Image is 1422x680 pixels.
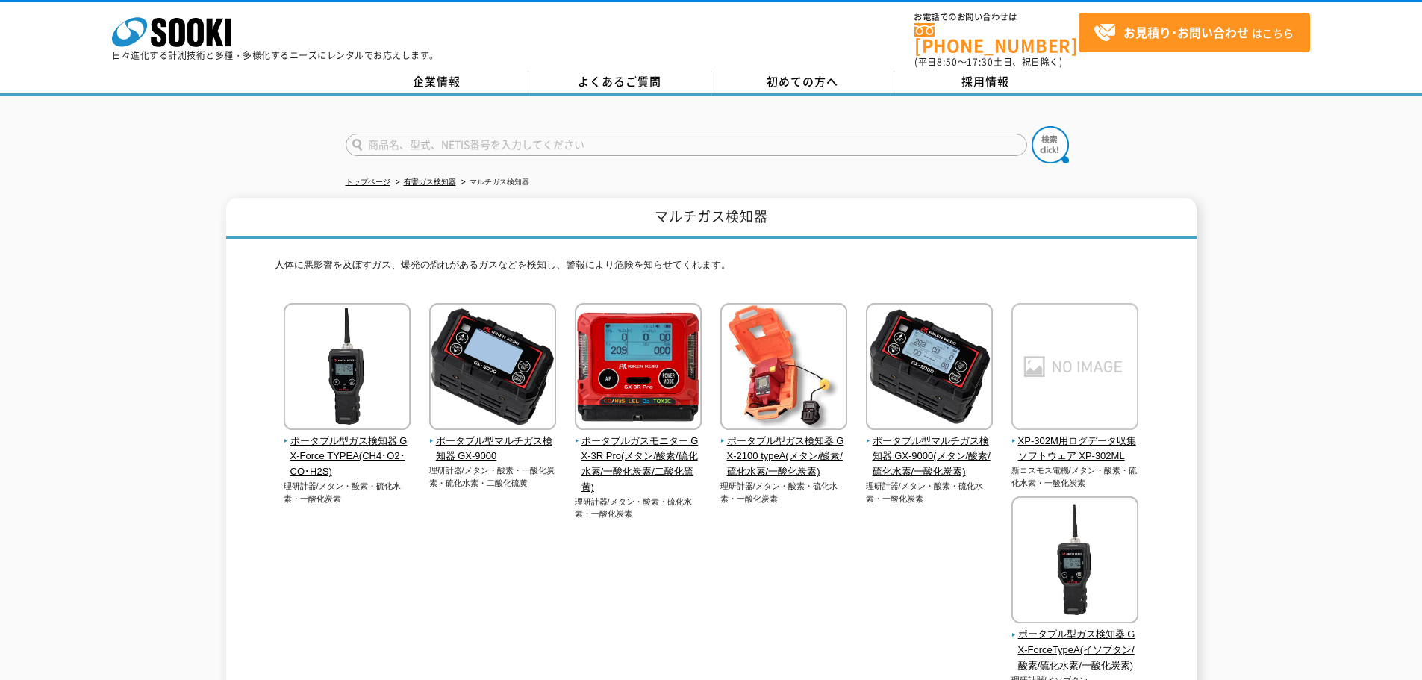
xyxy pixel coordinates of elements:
span: はこちら [1094,22,1294,44]
a: ポータブルガスモニター GX-3R Pro(メタン/酸素/硫化水素/一酸化炭素/二酸化硫黄) [575,419,702,496]
img: ポータブル型ガス検知器 GX-ForceTypeA(イソブタン/酸素/硫化水素/一酸化炭素) [1011,496,1138,627]
a: [PHONE_NUMBER] [914,23,1079,54]
span: XP-302M用ログデータ収集ソフトウェア XP-302ML [1011,434,1139,465]
img: btn_search.png [1032,126,1069,163]
span: ポータブル型ガス検知器 GX-Force TYPEA(CH4･O2･CO･H2S) [284,434,411,480]
strong: お見積り･お問い合わせ [1123,23,1249,41]
span: 8:50 [937,55,958,69]
p: 理研計器/メタン・酸素・硫化水素・一酸化炭素 [284,480,411,505]
h1: マルチガス検知器 [226,198,1197,239]
input: 商品名、型式、NETIS番号を入力してください [346,134,1027,156]
a: 初めての方へ [711,71,894,93]
a: 企業情報 [346,71,528,93]
span: ポータブル型マルチガス検知器 GX-9000(メタン/酸素/硫化水素/一酸化炭素) [866,434,994,480]
a: よくあるご質問 [528,71,711,93]
img: ポータブル型ガス検知器 GX-2100 typeA(メタン/酸素/硫化水素/一酸化炭素) [720,303,847,434]
a: トップページ [346,178,390,186]
img: ポータブル型ガス検知器 GX-Force TYPEA(CH4･O2･CO･H2S) [284,303,411,434]
a: XP-302M用ログデータ収集ソフトウェア XP-302ML [1011,419,1139,464]
a: ポータブル型ガス検知器 GX-2100 typeA(メタン/酸素/硫化水素/一酸化炭素) [720,419,848,480]
img: ポータブル型マルチガス検知器 GX-9000 [429,303,556,434]
p: 理研計器/メタン・酸素・硫化水素・一酸化炭素 [866,480,994,505]
a: 採用情報 [894,71,1077,93]
a: お見積り･お問い合わせはこちら [1079,13,1310,52]
li: マルチガス検知器 [458,175,529,190]
p: 人体に悪影響を及ぼすガス、爆発の恐れがあるガスなどを検知し、警報により危険を知らせてくれます。 [275,258,1148,281]
a: ポータブル型ガス検知器 GX-Force TYPEA(CH4･O2･CO･H2S) [284,419,411,480]
a: ポータブル型マルチガス検知器 GX-9000(メタン/酸素/硫化水素/一酸化炭素) [866,419,994,480]
span: (平日 ～ 土日、祝日除く) [914,55,1062,69]
a: ポータブル型ガス検知器 GX-ForceTypeA(イソブタン/酸素/硫化水素/一酸化炭素) [1011,614,1139,674]
span: 17:30 [967,55,994,69]
img: ポータブル型マルチガス検知器 GX-9000(メタン/酸素/硫化水素/一酸化炭素) [866,303,993,434]
p: 新コスモス電機/メタン・酸素・硫化水素・一酸化炭素 [1011,464,1139,489]
span: ポータブル型マルチガス検知器 GX-9000 [429,434,557,465]
span: 初めての方へ [767,73,838,90]
img: ポータブルガスモニター GX-3R Pro(メタン/酸素/硫化水素/一酸化炭素/二酸化硫黄) [575,303,702,434]
a: ポータブル型マルチガス検知器 GX-9000 [429,419,557,464]
span: ポータブルガスモニター GX-3R Pro(メタン/酸素/硫化水素/一酸化炭素/二酸化硫黄) [575,434,702,496]
p: 理研計器/メタン・酸素・硫化水素・一酸化炭素 [720,480,848,505]
span: ポータブル型ガス検知器 GX-ForceTypeA(イソブタン/酸素/硫化水素/一酸化炭素) [1011,627,1139,673]
span: お電話でのお問い合わせは [914,13,1079,22]
a: 有害ガス検知器 [404,178,456,186]
p: 理研計器/メタン・酸素・一酸化炭素・硫化水素・二酸化硫黄 [429,464,557,489]
p: 日々進化する計測技術と多種・多様化するニーズにレンタルでお応えします。 [112,51,439,60]
p: 理研計器/メタン・酸素・硫化水素・一酸化炭素 [575,496,702,520]
span: ポータブル型ガス検知器 GX-2100 typeA(メタン/酸素/硫化水素/一酸化炭素) [720,434,848,480]
img: XP-302M用ログデータ収集ソフトウェア XP-302ML [1011,303,1138,434]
